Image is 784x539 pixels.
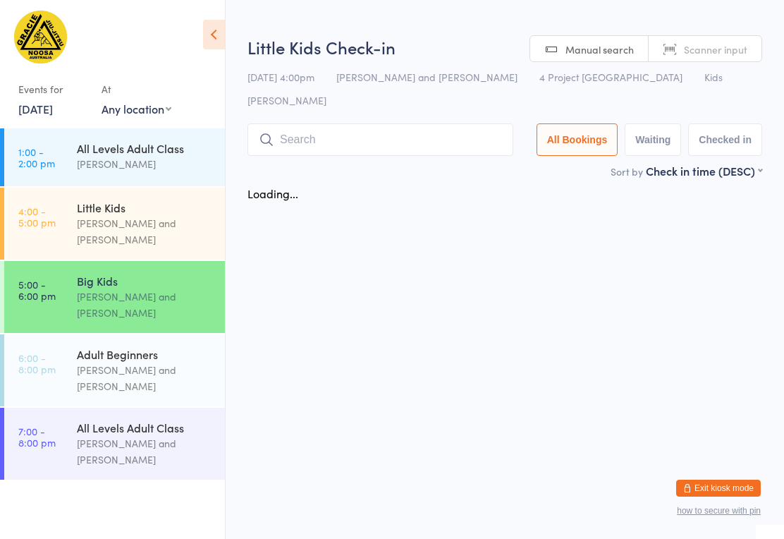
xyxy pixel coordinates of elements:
a: 6:00 -8:00 pmAdult Beginners[PERSON_NAME] and [PERSON_NAME] [4,334,225,406]
button: Exit kiosk mode [676,480,761,497]
button: All Bookings [537,123,618,156]
span: 4 Project [GEOGRAPHIC_DATA] [539,70,682,84]
div: All Levels Adult Class [77,140,213,156]
a: 1:00 -2:00 pmAll Levels Adult Class[PERSON_NAME] [4,128,225,186]
div: [PERSON_NAME] and [PERSON_NAME] [77,435,213,468]
time: 4:00 - 5:00 pm [18,205,56,228]
a: [DATE] [18,101,53,116]
button: Waiting [625,123,681,156]
div: [PERSON_NAME] [77,156,213,172]
time: 1:00 - 2:00 pm [18,146,55,169]
div: [PERSON_NAME] and [PERSON_NAME] [77,362,213,394]
a: 5:00 -6:00 pmBig Kids[PERSON_NAME] and [PERSON_NAME] [4,261,225,333]
div: Big Kids [77,273,213,289]
div: [PERSON_NAME] and [PERSON_NAME] [77,215,213,248]
img: Gracie Humaita Noosa [14,11,67,63]
label: Sort by [611,164,643,178]
div: Loading... [247,186,298,201]
div: All Levels Adult Class [77,420,213,435]
div: Events for [18,78,87,101]
input: Search [247,123,513,156]
span: [PERSON_NAME] and [PERSON_NAME] [336,70,517,84]
span: Scanner input [684,42,747,56]
span: [DATE] 4:00pm [247,70,314,84]
div: Any location [102,101,171,116]
div: [PERSON_NAME] and [PERSON_NAME] [77,289,213,321]
a: 7:00 -8:00 pmAll Levels Adult Class[PERSON_NAME] and [PERSON_NAME] [4,408,225,480]
h2: Little Kids Check-in [247,35,762,59]
div: At [102,78,171,101]
div: Adult Beginners [77,346,213,362]
time: 7:00 - 8:00 pm [18,425,56,448]
time: 5:00 - 6:00 pm [18,279,56,301]
a: 4:00 -5:00 pmLittle Kids[PERSON_NAME] and [PERSON_NAME] [4,188,225,260]
button: Checked in [688,123,762,156]
time: 6:00 - 8:00 pm [18,352,56,375]
span: Manual search [565,42,634,56]
div: Check in time (DESC) [646,163,762,178]
div: Little Kids [77,200,213,215]
button: how to secure with pin [677,506,761,516]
